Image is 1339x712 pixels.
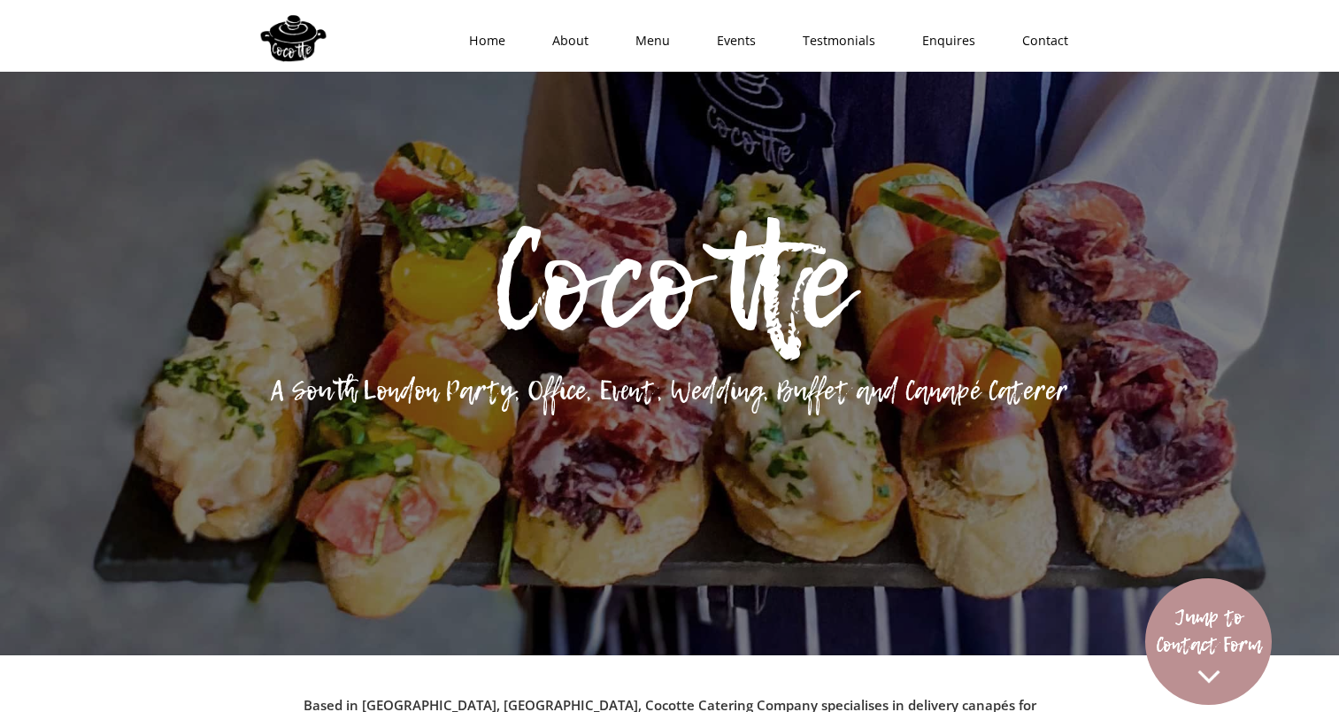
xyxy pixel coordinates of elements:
[688,14,773,67] a: Events
[606,14,688,67] a: Menu
[893,14,993,67] a: Enquires
[993,14,1086,67] a: Contact
[523,14,606,67] a: About
[773,14,893,67] a: Testmonials
[440,14,523,67] a: Home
